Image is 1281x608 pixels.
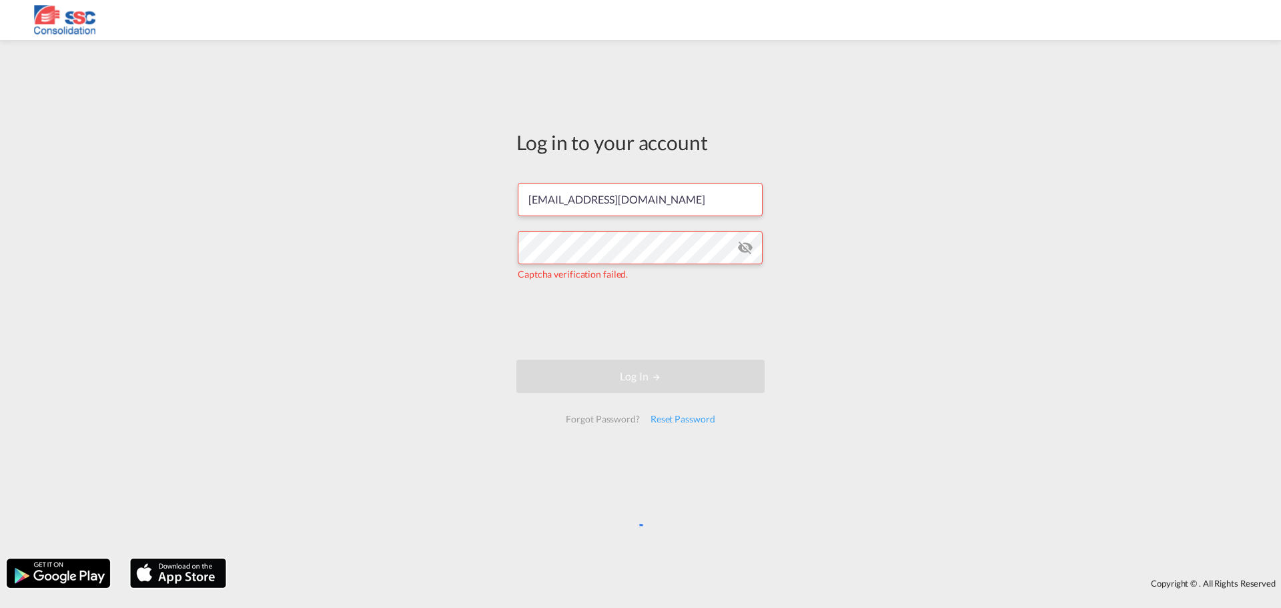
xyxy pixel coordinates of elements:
div: Log in to your account [516,128,765,156]
iframe: reCAPTCHA [539,294,742,346]
img: 37d256205c1f11ecaa91a72466fb0159.png [20,5,110,35]
div: Reset Password [645,407,721,431]
input: Enter email/phone number [518,183,763,216]
span: Captcha verification failed. [518,268,628,280]
div: Copyright © . All Rights Reserved [233,572,1281,595]
md-icon: icon-eye-off [737,240,753,256]
img: google.png [5,557,111,589]
img: apple.png [129,557,228,589]
button: LOGIN [516,360,765,393]
div: Forgot Password? [560,407,645,431]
